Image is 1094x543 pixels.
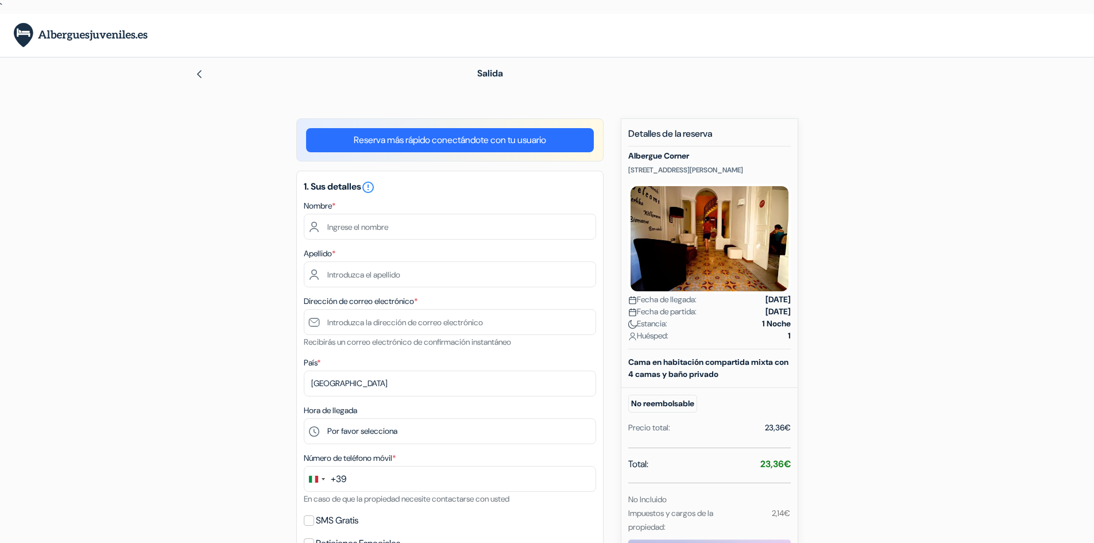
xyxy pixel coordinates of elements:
[628,128,791,147] h5: Detalles de la reserva
[628,395,697,413] small: No reembolsable
[14,23,148,48] img: AlberguesJuveniles.es
[628,318,667,330] span: Estancia:
[304,357,320,369] label: País
[628,296,637,305] img: calendar.svg
[628,357,788,379] b: Cama en habitación compartida mixta con 4 camas y baño privado
[304,494,509,504] small: En caso de que la propiedad necesite contactarse con usted
[477,67,503,79] span: Salida
[304,452,396,464] label: Número de teléfono móvil
[304,337,511,347] small: Recibirás un correo electrónico de confirmación instantáneo
[628,294,697,306] span: Fecha de llegada:
[628,508,713,532] small: Impuestos y cargos de la propiedad:
[628,494,667,505] small: No Incluido
[304,200,335,212] label: Nombre
[628,165,791,175] p: [STREET_ADDRESS][PERSON_NAME]
[628,151,791,161] h5: Albergue Corner
[766,294,791,306] strong: [DATE]
[304,467,346,491] button: Change country, selected Italy (+39)
[628,422,670,434] div: Precio total:
[628,330,668,342] span: Huésped:
[361,180,375,192] a: error_outline
[772,508,790,518] small: 2,14€
[765,422,791,434] div: 23,36€
[304,309,596,335] input: Introduzca la dirección de correo electrónico
[306,128,594,152] a: Reserva más rápido conectándote con tu usuario
[766,306,791,318] strong: [DATE]
[361,180,375,194] i: error_outline
[304,248,335,260] label: Apellido
[331,472,346,486] div: +39
[628,306,697,318] span: Fecha de partida:
[195,70,204,79] img: left_arrow.svg
[304,405,357,417] label: Hora de llegada
[760,458,791,470] strong: 23,36€
[304,214,596,240] input: Ingrese el nombre
[628,332,637,341] img: user_icon.svg
[628,457,648,471] span: Total:
[788,330,791,342] strong: 1
[304,261,596,287] input: Introduzca el apellido
[304,295,418,307] label: Dirección de correo electrónico
[762,318,791,330] strong: 1 Noche
[316,513,358,529] label: SMS Gratis
[628,308,637,317] img: calendar.svg
[304,180,596,194] h5: 1. Sus detalles
[628,320,637,329] img: moon.svg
